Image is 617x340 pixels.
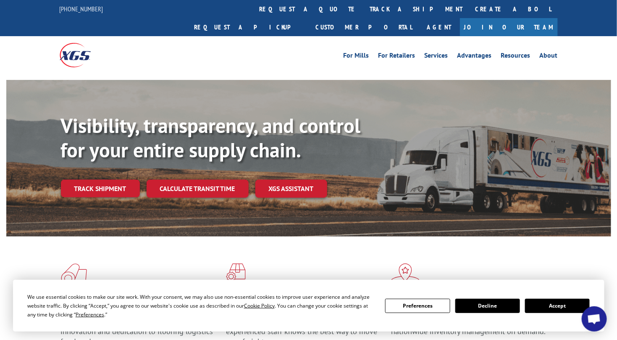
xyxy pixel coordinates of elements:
a: Track shipment [61,180,140,197]
button: Decline [455,299,520,313]
div: Cookie Consent Prompt [13,280,604,332]
a: Calculate transit time [147,180,249,198]
div: Open chat [582,306,607,332]
a: Join Our Team [460,18,558,36]
span: Cookie Policy [244,302,275,309]
a: Advantages [457,52,492,61]
a: For Mills [344,52,369,61]
b: Visibility, transparency, and control for your entire supply chain. [61,112,361,163]
button: Accept [525,299,590,313]
a: Customer Portal [310,18,419,36]
img: xgs-icon-focused-on-flooring-red [226,263,246,285]
a: Resources [501,52,530,61]
a: Agent [419,18,460,36]
div: We use essential cookies to make our site work. With your consent, we may also use non-essential ... [27,292,375,319]
a: XGS ASSISTANT [255,180,327,198]
a: About [540,52,558,61]
a: [PHONE_NUMBER] [60,5,103,13]
span: Preferences [76,311,104,318]
button: Preferences [385,299,450,313]
img: xgs-icon-total-supply-chain-intelligence-red [61,263,87,285]
img: xgs-icon-flagship-distribution-model-red [391,263,420,285]
a: For Retailers [378,52,415,61]
a: Request a pickup [188,18,310,36]
a: Services [425,52,448,61]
